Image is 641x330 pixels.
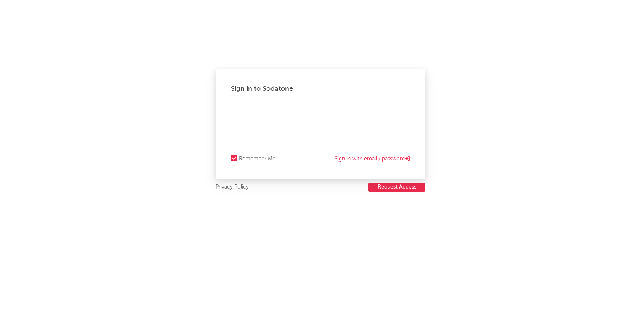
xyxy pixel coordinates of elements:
button: Request Access [368,183,425,192]
a: Sign in with email / password [335,154,410,163]
div: Sign in to Sodatone [231,84,410,93]
div: Remember Me [239,154,275,163]
a: Privacy Policy [216,183,249,192]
